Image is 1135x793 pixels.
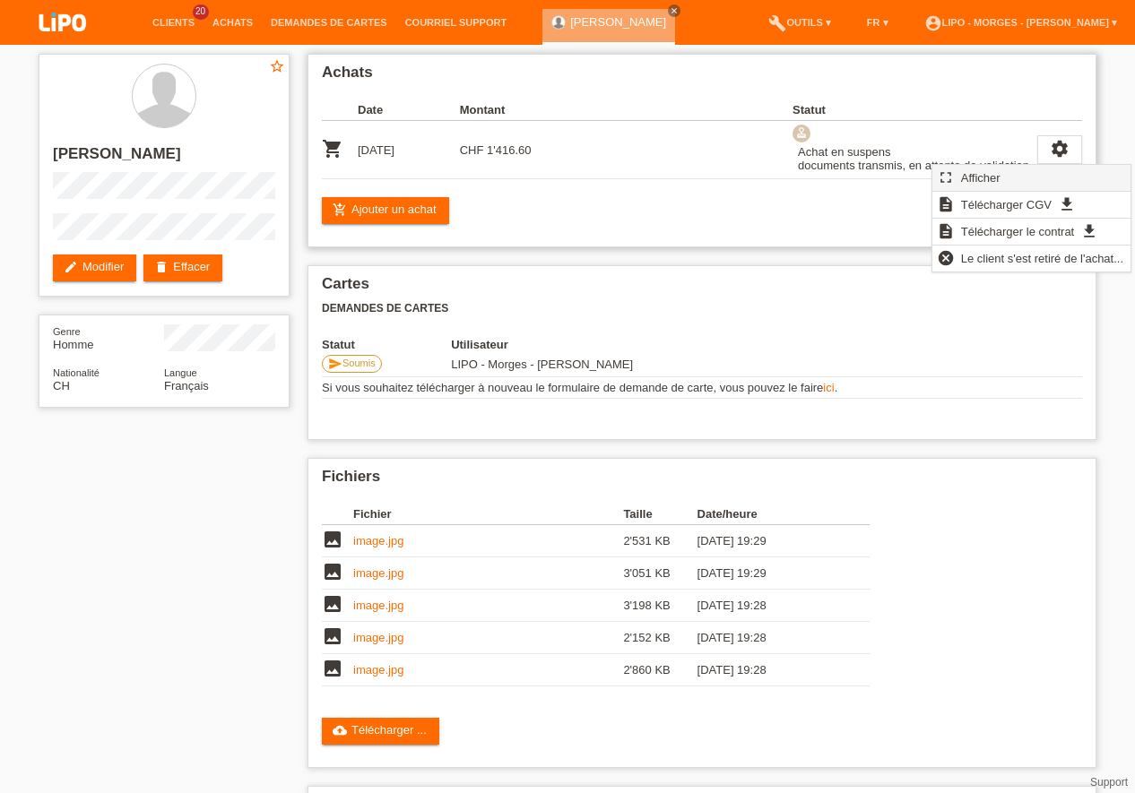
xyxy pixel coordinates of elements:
[958,220,1077,242] span: Télécharger le contrat
[1058,195,1076,213] i: get_app
[353,663,403,677] a: image.jpg
[451,358,633,371] span: 26.09.2025
[670,6,679,15] i: close
[697,504,845,525] th: Date/heure
[53,379,70,392] span: Suisse
[915,17,1126,28] a: account_circleLIPO - Morges - [PERSON_NAME] ▾
[358,121,460,179] td: [DATE]
[204,17,262,28] a: Achats
[358,99,460,121] th: Date
[623,590,697,622] td: 3'198 KB
[353,631,403,644] a: image.jpg
[333,723,347,737] i: cloud_upload
[1050,139,1070,159] i: settings
[623,557,697,590] td: 3'051 KB
[193,4,209,20] span: 20
[570,15,666,29] a: [PERSON_NAME]
[322,377,1082,399] td: Si vous souhaitez télécharger à nouveau le formulaire de demande de carte, vous pouvez le faire .
[353,504,623,525] th: Fichier
[322,468,1082,495] h2: Fichiers
[53,254,136,281] a: editModifier
[937,195,955,213] i: description
[164,379,209,392] span: Français
[143,254,222,281] a: deleteEffacer
[143,17,204,28] a: Clients
[623,504,697,525] th: Taille
[1090,776,1128,789] a: Support
[322,529,343,550] i: image
[460,99,562,121] th: Montant
[697,557,845,590] td: [DATE] 19:29
[322,338,451,351] th: Statut
[623,525,697,557] td: 2'531 KB
[353,599,403,612] a: image.jpg
[333,203,347,217] i: add_shopping_cart
[793,142,1029,175] div: Achat en suspens documents transmis, en attente de validation
[53,145,275,172] h2: [PERSON_NAME]
[697,590,845,622] td: [DATE] 19:28
[353,534,403,547] a: image.jpg
[322,64,1082,91] h2: Achats
[269,58,285,74] i: star_border
[823,381,834,394] a: ici
[396,17,516,28] a: Courriel Support
[460,121,562,179] td: CHF 1'416.60
[262,17,396,28] a: Demandes de cartes
[697,622,845,654] td: [DATE] 19:28
[697,654,845,686] td: [DATE] 19:28
[1080,222,1098,240] i: get_app
[53,367,100,378] span: Nationalité
[322,275,1082,302] h2: Cartes
[154,260,169,274] i: delete
[342,358,376,368] span: Soumis
[53,326,81,337] span: Genre
[858,17,897,28] a: FR ▾
[697,525,845,557] td: [DATE] 19:29
[322,718,439,745] a: cloud_uploadTélécharger ...
[759,17,839,28] a: buildOutils ▾
[937,222,955,240] i: description
[958,167,1003,188] span: Afficher
[795,126,808,139] i: approval
[164,367,197,378] span: Langue
[322,197,449,224] a: add_shopping_cartAjouter un achat
[322,593,343,615] i: image
[269,58,285,77] a: star_border
[322,561,343,582] i: image
[322,302,1082,315] h3: Demandes de cartes
[18,37,108,50] a: LIPO pay
[53,324,164,351] div: Homme
[322,625,343,647] i: image
[958,194,1054,215] span: Télécharger CGV
[353,566,403,580] a: image.jpg
[924,14,942,32] i: account_circle
[322,658,343,679] i: image
[793,99,1037,121] th: Statut
[937,168,955,186] i: fullscreen
[451,338,755,351] th: Utilisateur
[64,260,78,274] i: edit
[328,357,342,371] i: send
[668,4,680,17] a: close
[768,14,786,32] i: build
[623,654,697,686] td: 2'860 KB
[623,622,697,654] td: 2'152 KB
[322,138,343,159] i: POSP00028044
